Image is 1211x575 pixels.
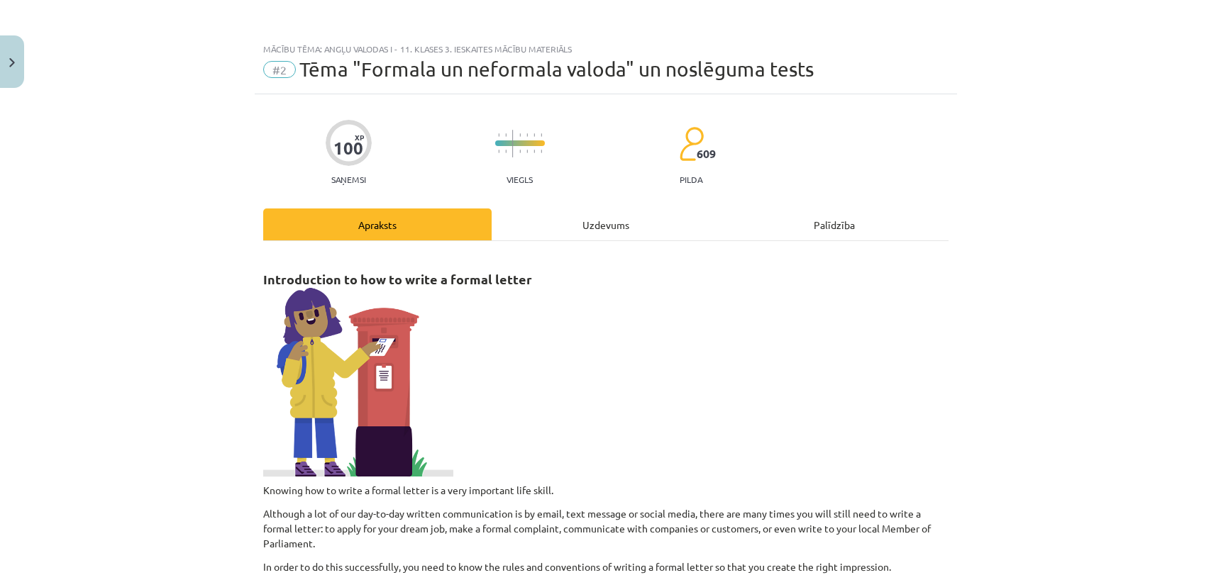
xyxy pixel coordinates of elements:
[263,208,492,240] div: Apraksts
[263,61,296,78] span: #2
[697,147,716,160] span: 609
[505,150,507,153] img: icon-short-line-57e1e144782c952c97e751825c79c345078a6d821885a25fce030b3d8c18986b.svg
[507,174,533,184] p: Viegls
[533,150,535,153] img: icon-short-line-57e1e144782c952c97e751825c79c345078a6d821885a25fce030b3d8c18986b.svg
[263,44,949,54] div: Mācību tēma: Angļu valodas i - 11. klases 3. ieskaites mācību materiāls
[519,150,521,153] img: icon-short-line-57e1e144782c952c97e751825c79c345078a6d821885a25fce030b3d8c18986b.svg
[680,174,702,184] p: pilda
[541,150,542,153] img: icon-short-line-57e1e144782c952c97e751825c79c345078a6d821885a25fce030b3d8c18986b.svg
[263,483,949,498] p: Knowing how to write a formal letter is a very important life skill.
[9,58,15,67] img: icon-close-lesson-0947bae3869378f0d4975bcd49f059093ad1ed9edebbc8119c70593378902aed.svg
[512,130,514,157] img: icon-long-line-d9ea69661e0d244f92f715978eff75569469978d946b2353a9bb055b3ed8787d.svg
[326,174,372,184] p: Saņemsi
[299,57,814,81] span: Tēma "Formala un neformala valoda" un noslēguma tests
[679,126,704,162] img: students-c634bb4e5e11cddfef0936a35e636f08e4e9abd3cc4e673bd6f9a4125e45ecb1.svg
[526,133,528,137] img: icon-short-line-57e1e144782c952c97e751825c79c345078a6d821885a25fce030b3d8c18986b.svg
[498,133,499,137] img: icon-short-line-57e1e144782c952c97e751825c79c345078a6d821885a25fce030b3d8c18986b.svg
[263,559,949,574] p: In order to do this successfully, you need to know the rules and conventions of writing a formal ...
[720,208,949,240] div: Palīdzība
[263,271,532,287] strong: Introduction to how to write a formal letter
[333,138,363,158] div: 100
[492,208,720,240] div: Uzdevums
[498,150,499,153] img: icon-short-line-57e1e144782c952c97e751825c79c345078a6d821885a25fce030b3d8c18986b.svg
[526,150,528,153] img: icon-short-line-57e1e144782c952c97e751825c79c345078a6d821885a25fce030b3d8c18986b.svg
[355,133,364,141] span: XP
[533,133,535,137] img: icon-short-line-57e1e144782c952c97e751825c79c345078a6d821885a25fce030b3d8c18986b.svg
[519,133,521,137] img: icon-short-line-57e1e144782c952c97e751825c79c345078a6d821885a25fce030b3d8c18986b.svg
[541,133,542,137] img: icon-short-line-57e1e144782c952c97e751825c79c345078a6d821885a25fce030b3d8c18986b.svg
[505,133,507,137] img: icon-short-line-57e1e144782c952c97e751825c79c345078a6d821885a25fce030b3d8c18986b.svg
[263,506,949,551] p: Although a lot of our day-to-day written communication is by email, text message or social media,...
